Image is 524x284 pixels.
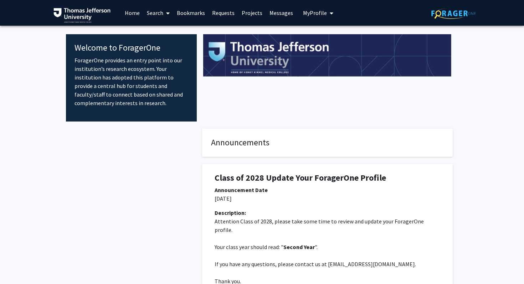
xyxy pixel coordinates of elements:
[238,0,266,25] a: Projects
[266,0,297,25] a: Messages
[53,8,111,23] img: Thomas Jefferson University Logo
[431,8,476,19] img: ForagerOne Logo
[75,43,188,53] h4: Welcome to ForagerOne
[121,0,143,25] a: Home
[215,243,440,251] p: Your class year should read: " ".
[143,0,173,25] a: Search
[215,260,440,268] p: If you have any questions, please contact us at [EMAIL_ADDRESS][DOMAIN_NAME].
[209,0,238,25] a: Requests
[215,208,440,217] div: Description:
[215,194,440,203] p: [DATE]
[5,252,30,279] iframe: Chat
[303,9,327,16] span: My Profile
[283,243,315,251] strong: Second Year
[211,138,444,148] h4: Announcements
[203,34,452,77] img: Cover Image
[173,0,209,25] a: Bookmarks
[75,56,188,107] p: ForagerOne provides an entry point into our institution’s research ecosystem. Your institution ha...
[215,186,440,194] div: Announcement Date
[215,217,440,234] p: Attention Class of 2028, please take some time to review and update your ForagerOne profile.
[215,173,440,183] h1: Class of 2028 Update Your ForagerOne Profile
